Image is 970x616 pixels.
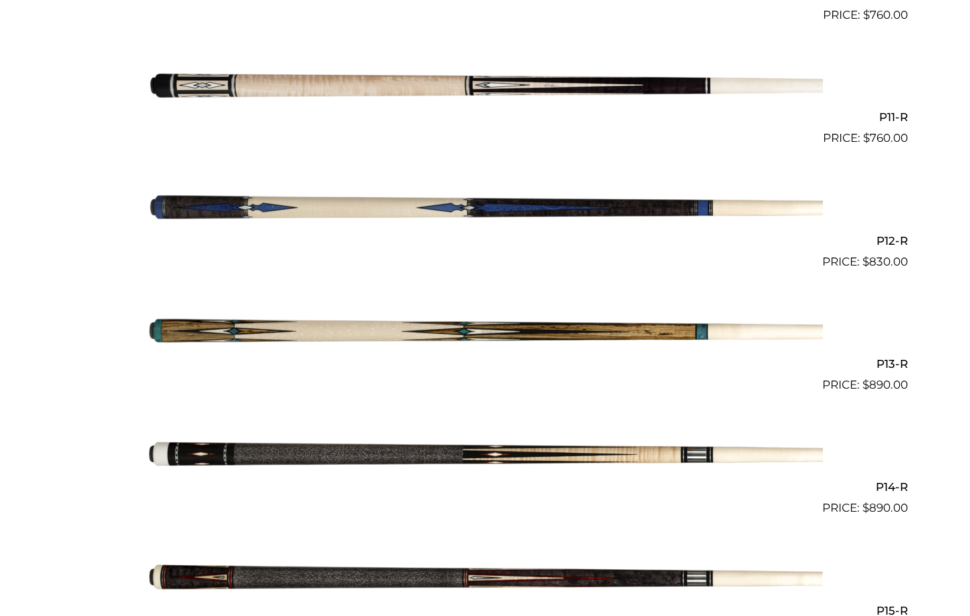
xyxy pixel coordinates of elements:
span: $ [862,255,869,268]
a: P14-R $890.00 [63,399,908,517]
a: P13-R $890.00 [63,276,908,394]
bdi: 890.00 [862,378,908,391]
h2: P11-R [63,105,908,130]
a: P12-R $830.00 [63,152,908,270]
bdi: 890.00 [862,501,908,514]
img: P14-R [148,399,823,512]
img: P12-R [148,152,823,265]
span: $ [863,8,870,21]
img: P11-R [148,29,823,142]
h2: P14-R [63,475,908,500]
a: P11-R $760.00 [63,29,908,147]
span: $ [862,378,869,391]
bdi: 830.00 [862,255,908,268]
h2: P13-R [63,352,908,377]
bdi: 760.00 [863,131,908,144]
h2: P12-R [63,228,908,253]
bdi: 760.00 [863,8,908,21]
span: $ [863,131,870,144]
span: $ [862,501,869,514]
img: P13-R [148,276,823,389]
